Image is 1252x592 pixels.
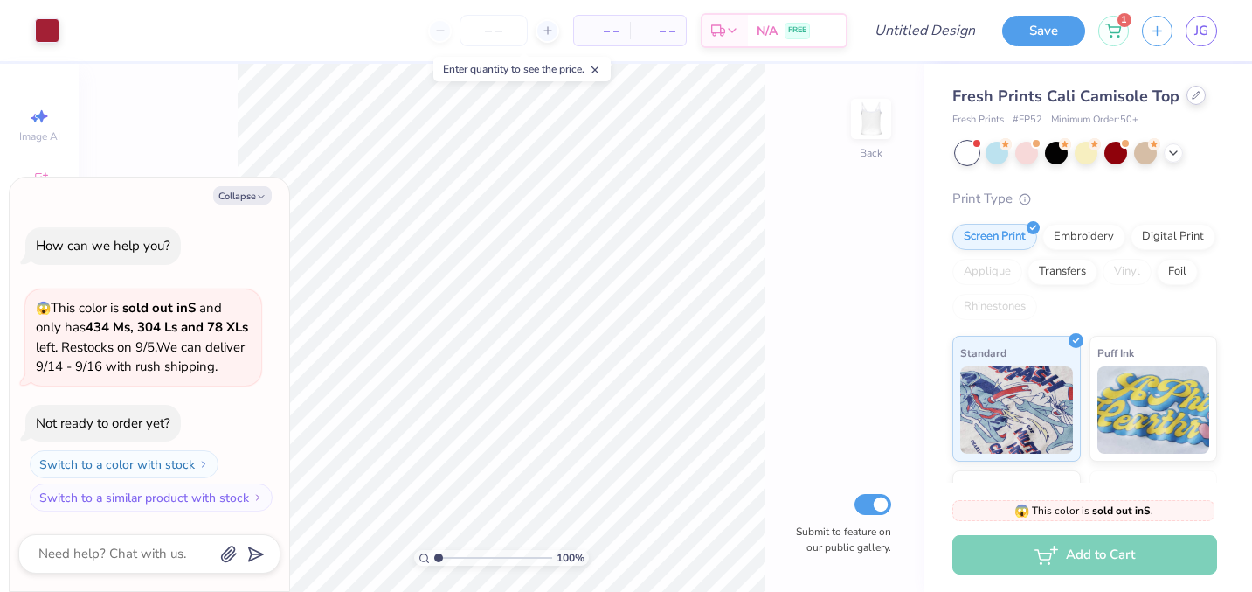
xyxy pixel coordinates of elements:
[786,524,891,555] label: Submit to feature on our public gallery.
[584,22,619,40] span: – –
[460,15,528,46] input: – –
[860,145,882,161] div: Back
[1097,478,1200,497] span: Metallic & Glitter Ink
[86,318,248,336] strong: 434 Ms, 304 Ls and 78 XLs
[433,57,611,81] div: Enter quantity to see the price.
[952,224,1037,250] div: Screen Print
[122,299,196,317] strong: sold out in S
[952,113,1004,128] span: Fresh Prints
[1117,13,1131,27] span: 1
[861,13,989,48] input: Untitled Design
[198,459,209,470] img: Switch to a color with stock
[788,24,806,37] span: FREE
[1013,113,1042,128] span: # FP52
[757,22,778,40] span: N/A
[1186,16,1217,46] a: JG
[952,189,1217,209] div: Print Type
[30,450,218,478] button: Switch to a color with stock
[252,492,263,503] img: Switch to a similar product with stock
[1194,21,1208,41] span: JG
[1157,259,1198,285] div: Foil
[36,300,51,317] span: 😱
[30,484,273,512] button: Switch to a similar product with stock
[1014,503,1153,519] span: This color is .
[36,237,170,254] div: How can we help you?
[952,86,1179,107] span: Fresh Prints Cali Camisole Top
[1092,504,1151,518] strong: sold out in S
[1014,503,1029,519] span: 😱
[960,366,1073,454] img: Standard
[1042,224,1125,250] div: Embroidery
[213,186,272,205] button: Collapse
[952,259,1022,285] div: Applique
[1027,259,1097,285] div: Transfers
[854,101,889,136] img: Back
[19,129,60,143] span: Image AI
[1103,259,1152,285] div: Vinyl
[1097,344,1134,362] span: Puff Ink
[640,22,675,40] span: – –
[557,550,584,566] span: 100 %
[1131,224,1215,250] div: Digital Print
[1002,16,1085,46] button: Save
[1051,113,1138,128] span: Minimum Order: 50 +
[36,414,170,432] div: Not ready to order yet?
[960,344,1006,362] span: Standard
[960,478,1003,497] span: Neon Ink
[36,299,248,376] span: This color is and only has left . Restocks on 9/5. We can deliver 9/14 - 9/16 with rush shipping.
[952,294,1037,320] div: Rhinestones
[1097,366,1210,454] img: Puff Ink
